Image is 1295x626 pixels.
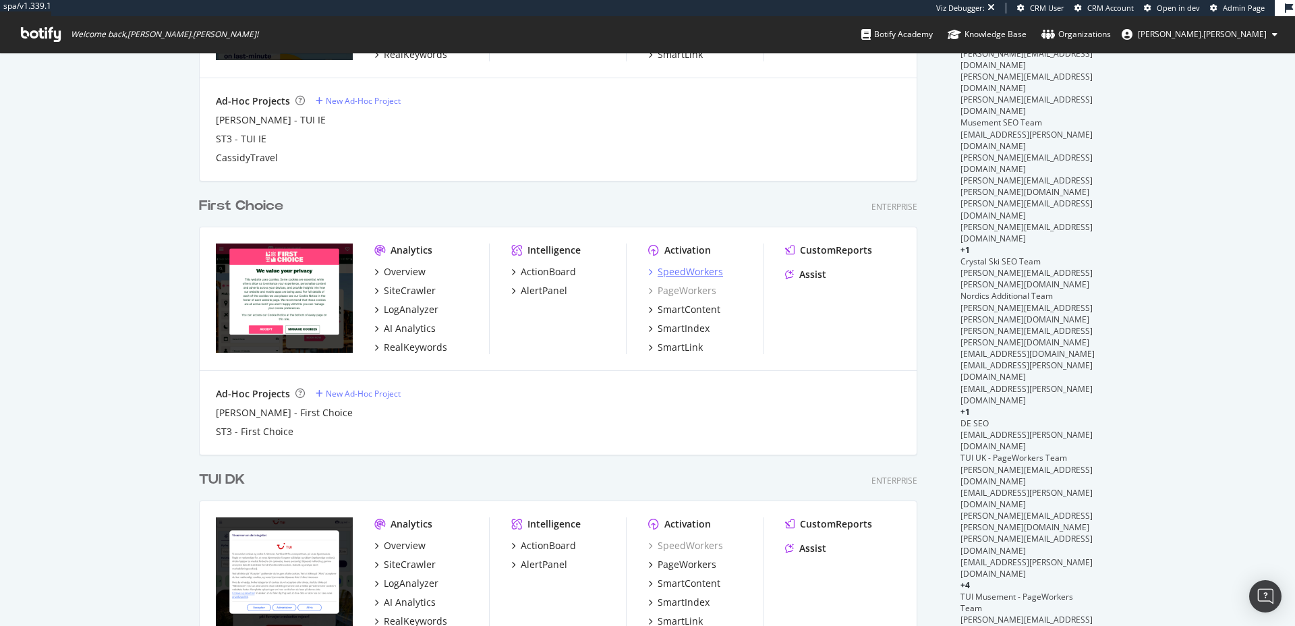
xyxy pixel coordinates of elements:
[648,577,720,590] a: SmartContent
[800,517,872,531] div: CustomReports
[527,244,581,257] div: Intelligence
[960,360,1093,382] span: [EMAIL_ADDRESS][PERSON_NAME][DOMAIN_NAME]
[391,517,432,531] div: Analytics
[511,265,576,279] a: ActionBoard
[216,132,266,146] a: ST3 - TUI IE
[374,303,438,316] a: LogAnalyzer
[648,539,723,552] a: SpeedWorkers
[216,406,353,420] a: [PERSON_NAME] - First Choice
[1017,3,1064,13] a: CRM User
[658,265,723,279] div: SpeedWorkers
[316,95,401,107] a: New Ad-Hoc Project
[960,418,1096,429] div: DE SEO
[861,16,933,53] a: Botify Academy
[960,256,1096,267] div: Crystal Ski SEO Team
[374,596,436,609] a: AI Analytics
[374,284,436,297] a: SiteCrawler
[799,542,826,555] div: Assist
[960,175,1093,198] span: [PERSON_NAME][EMAIL_ADDRESS][PERSON_NAME][DOMAIN_NAME]
[527,517,581,531] div: Intelligence
[960,591,1096,614] div: TUI Musement - PageWorkers Team
[511,539,576,552] a: ActionBoard
[326,95,401,107] div: New Ad-Hoc Project
[216,113,326,127] a: [PERSON_NAME] - TUI IE
[960,487,1093,510] span: [EMAIL_ADDRESS][PERSON_NAME][DOMAIN_NAME]
[960,267,1093,290] span: [PERSON_NAME][EMAIL_ADDRESS][PERSON_NAME][DOMAIN_NAME]
[1223,3,1265,13] span: Admin Page
[960,429,1093,452] span: [EMAIL_ADDRESS][PERSON_NAME][DOMAIN_NAME]
[960,152,1093,175] span: [PERSON_NAME][EMAIL_ADDRESS][DOMAIN_NAME]
[1030,3,1064,13] span: CRM User
[316,388,401,399] a: New Ad-Hoc Project
[658,341,703,354] div: SmartLink
[374,558,436,571] a: SiteCrawler
[936,3,985,13] div: Viz Debugger:
[871,475,917,486] div: Enterprise
[648,303,720,316] a: SmartContent
[199,470,250,490] a: TUI DK
[785,517,872,531] a: CustomReports
[960,221,1093,244] span: [PERSON_NAME][EMAIL_ADDRESS][DOMAIN_NAME]
[1210,3,1265,13] a: Admin Page
[384,539,426,552] div: Overview
[1144,3,1200,13] a: Open in dev
[960,383,1093,406] span: [EMAIL_ADDRESS][PERSON_NAME][DOMAIN_NAME]
[1074,3,1134,13] a: CRM Account
[960,348,1095,360] span: [EMAIL_ADDRESS][DOMAIN_NAME]
[648,48,703,61] a: SmartLink
[948,16,1027,53] a: Knowledge Base
[648,322,710,335] a: SmartIndex
[960,510,1093,533] span: [PERSON_NAME][EMAIL_ADDRESS][PERSON_NAME][DOMAIN_NAME]
[199,196,283,216] div: First Choice
[785,542,826,555] a: Assist
[664,244,711,257] div: Activation
[511,558,567,571] a: AlertPanel
[216,425,293,438] a: ST3 - First Choice
[800,244,872,257] div: CustomReports
[374,539,426,552] a: Overview
[521,558,567,571] div: AlertPanel
[521,265,576,279] div: ActionBoard
[521,539,576,552] div: ActionBoard
[960,48,1093,71] span: [PERSON_NAME][EMAIL_ADDRESS][DOMAIN_NAME]
[799,268,826,281] div: Assist
[658,48,703,61] div: SmartLink
[216,94,290,108] div: Ad-Hoc Projects
[648,265,723,279] a: SpeedWorkers
[960,94,1093,117] span: [PERSON_NAME][EMAIL_ADDRESS][DOMAIN_NAME]
[216,387,290,401] div: Ad-Hoc Projects
[326,388,401,399] div: New Ad-Hoc Project
[199,196,289,216] a: First Choice
[1138,28,1267,40] span: joe.mcdonald
[384,577,438,590] div: LogAnalyzer
[216,151,278,165] a: CassidyTravel
[871,201,917,212] div: Enterprise
[960,71,1093,94] span: [PERSON_NAME][EMAIL_ADDRESS][DOMAIN_NAME]
[1249,580,1282,613] div: Open Intercom Messenger
[960,533,1093,556] span: [PERSON_NAME][EMAIL_ADDRESS][DOMAIN_NAME]
[1111,24,1288,45] button: [PERSON_NAME].[PERSON_NAME]
[960,464,1093,487] span: [PERSON_NAME][EMAIL_ADDRESS][DOMAIN_NAME]
[960,406,970,418] span: + 1
[960,325,1093,348] span: [PERSON_NAME][EMAIL_ADDRESS][PERSON_NAME][DOMAIN_NAME]
[384,558,436,571] div: SiteCrawler
[374,48,447,61] a: RealKeywords
[960,129,1093,152] span: [EMAIL_ADDRESS][PERSON_NAME][DOMAIN_NAME]
[861,28,933,41] div: Botify Academy
[960,557,1093,579] span: [EMAIL_ADDRESS][PERSON_NAME][DOMAIN_NAME]
[960,579,970,591] span: + 4
[658,558,716,571] div: PageWorkers
[960,244,970,256] span: + 1
[384,48,447,61] div: RealKeywords
[216,244,353,353] img: firstchoice.co.uk
[71,29,258,40] span: Welcome back, [PERSON_NAME].[PERSON_NAME] !
[960,302,1093,325] span: [PERSON_NAME][EMAIL_ADDRESS][PERSON_NAME][DOMAIN_NAME]
[384,265,426,279] div: Overview
[1157,3,1200,13] span: Open in dev
[785,244,872,257] a: CustomReports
